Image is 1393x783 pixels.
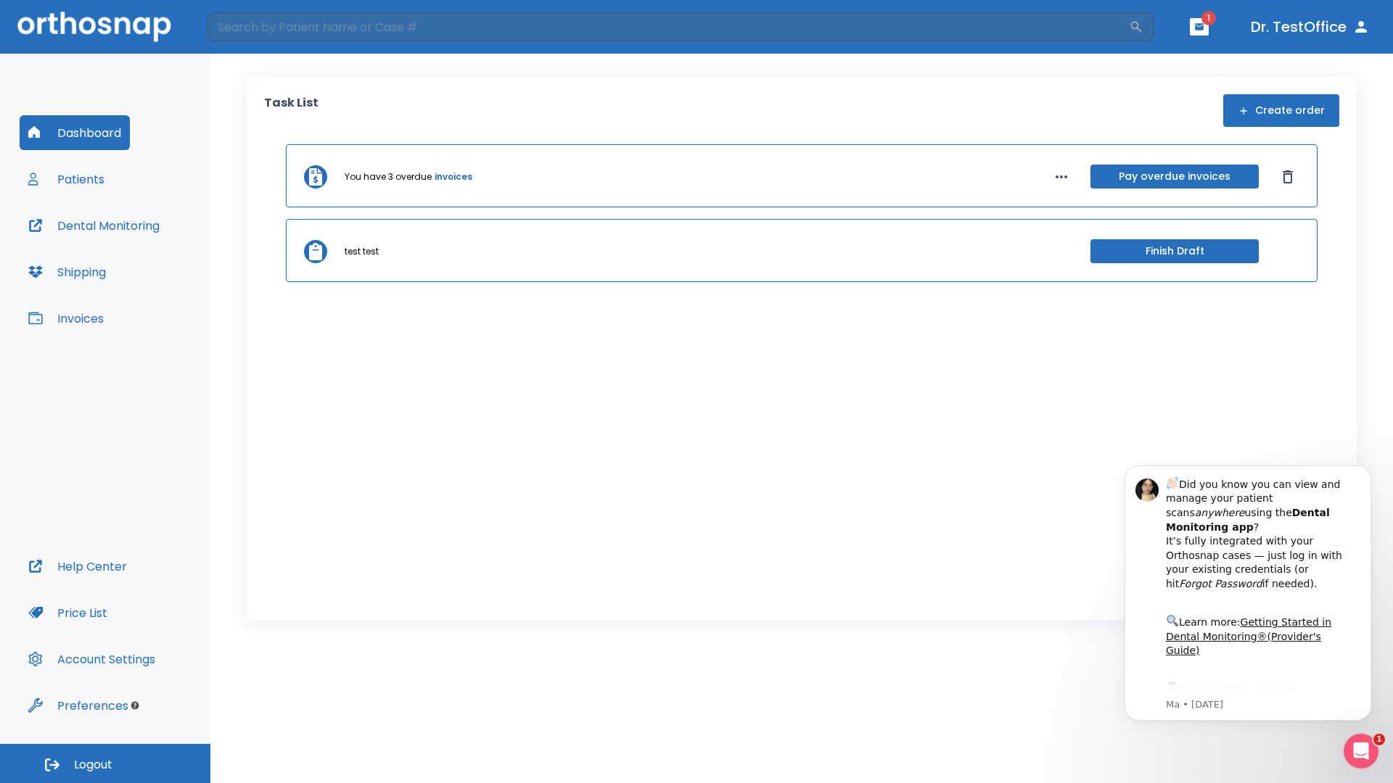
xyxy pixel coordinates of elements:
[20,301,112,336] button: Invoices
[1344,734,1378,768] iframe: Intercom live chat
[207,12,1129,41] input: Search by Patient Name or Case #
[20,642,164,676] button: Account Settings
[345,170,432,183] p: You have 3 overdue
[1223,94,1339,127] button: Create order
[20,688,137,723] button: Preferences
[264,94,319,127] p: Task List
[17,12,171,41] img: Orthosnap
[20,595,116,630] button: Price List
[20,115,130,150] button: Dashboard
[1103,447,1393,776] iframe: Intercom notifications message
[1201,11,1216,25] span: 1
[20,208,168,243] button: Dental Monitoring
[435,170,472,183] a: invoices
[20,162,113,196] button: Patients
[128,699,141,712] div: Tooltip anchor
[1245,14,1376,40] button: Dr. TestOffice
[74,757,112,773] span: Logout
[20,549,136,584] button: Help Center
[20,254,115,289] button: Shipping
[345,245,379,258] p: test test
[1276,165,1299,188] button: Dismiss
[1090,239,1259,263] button: Finish Draft
[1373,734,1385,745] span: 1
[1090,165,1259,188] button: Pay overdue invoices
